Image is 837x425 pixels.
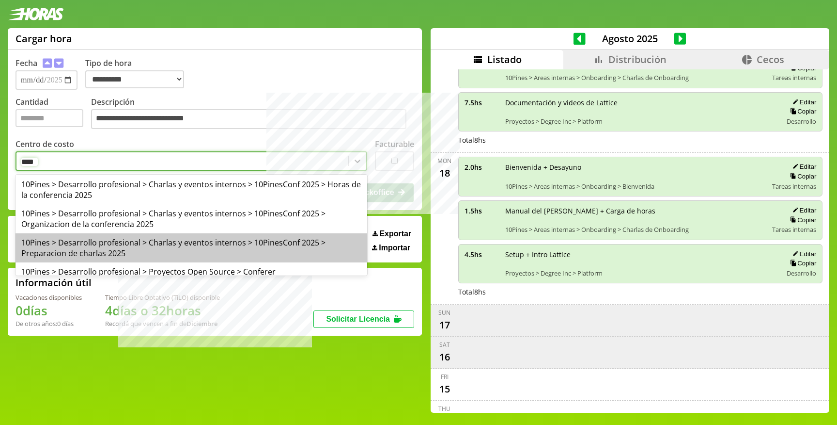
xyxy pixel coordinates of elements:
div: 17 [437,317,452,332]
div: Total 8 hs [458,287,823,296]
div: Mon [437,157,451,165]
span: Cecos [757,53,784,66]
span: Proyectos > Degree Inc > Platform [505,269,776,278]
span: Proyectos > Degree Inc > Platform [505,117,776,126]
div: 10Pines > Desarrollo profesional > Charlas y eventos internos > 10PinesConf 2025 > Organizacion d... [15,204,367,233]
button: Copiar [787,172,816,180]
span: Bienvenida + Desayuno [505,163,766,172]
span: 10Pines > Areas internas > Onboarding > Charlas de Onboarding [505,73,766,82]
textarea: Descripción [91,109,406,130]
span: Solicitar Licencia [326,315,390,323]
span: Agosto 2025 [586,32,674,45]
span: Exportar [379,229,411,238]
span: Desarrollo [787,269,816,278]
label: Tipo de hora [85,58,192,90]
button: Editar [790,98,816,106]
div: scrollable content [431,69,829,412]
label: Fecha [15,58,37,68]
div: 10Pines > Desarrollo profesional > Charlas y eventos internos > 10PinesConf 2025 > Horas de la co... [15,175,367,204]
h2: Información útil [15,276,92,289]
div: Total 8 hs [458,135,823,145]
div: Tiempo Libre Optativo (TiLO) disponible [105,293,220,302]
div: De otros años: 0 días [15,319,82,328]
button: Editar [790,206,816,214]
div: Thu [438,405,450,413]
h1: 4 días o 32 horas [105,302,220,319]
button: Copiar [787,259,816,267]
span: 4.5 hs [465,250,498,259]
span: 10Pines > Areas internas > Onboarding > Charlas de Onboarding [505,225,766,234]
span: Desarrollo [787,117,816,126]
button: Solicitar Licencia [313,311,414,328]
button: Copiar [787,107,816,115]
div: Recordá que vencen a fin de [105,319,220,328]
h1: Cargar hora [15,32,72,45]
span: 2.0 hs [465,163,498,172]
button: Exportar [370,229,414,239]
button: Editar [790,250,816,258]
img: logotipo [8,8,64,20]
label: Facturable [375,139,414,149]
div: 18 [437,165,452,180]
span: Importar [379,244,410,252]
label: Cantidad [15,97,91,132]
label: Descripción [91,97,414,132]
span: 10Pines > Areas internas > Onboarding > Bienvenida [505,182,766,191]
span: Manual del [PERSON_NAME] + Carga de horas [505,206,766,215]
b: Diciembre [186,319,217,328]
span: Documentación y videos de Lattice [505,98,776,107]
h1: 0 días [15,302,82,319]
span: Tareas internas [772,73,816,82]
div: 10Pines > Desarrollo profesional > Proyectos Open Source > Conferer [15,262,367,281]
div: 16 [437,349,452,364]
span: Tareas internas [772,225,816,234]
span: Listado [487,53,522,66]
select: Tipo de hora [85,70,184,88]
div: 15 [437,381,452,396]
button: Editar [790,163,816,171]
span: Tareas internas [772,182,816,191]
div: Fri [441,373,449,381]
span: Distribución [608,53,666,66]
div: Sun [438,309,450,317]
div: 10Pines > Desarrollo profesional > Charlas y eventos internos > 10PinesConf 2025 > Preparacion de... [15,233,367,262]
span: Setup + Intro Lattice [505,250,776,259]
div: Sat [439,341,450,349]
button: Copiar [787,216,816,224]
span: 7.5 hs [465,98,498,107]
span: 1.5 hs [465,206,498,215]
div: Vacaciones disponibles [15,293,82,302]
input: Cantidad [15,109,83,127]
label: Centro de costo [15,139,74,149]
